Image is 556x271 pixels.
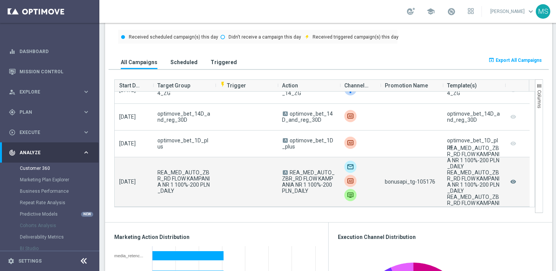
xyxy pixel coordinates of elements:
[119,55,159,69] button: All Campaigns
[282,169,335,194] span: REA_MED_AUTO_ZBR_RD FLOW KAMPANIA NR 1 100%-200 PLN_DAILY
[157,111,211,123] span: optimove_bet_14D_and_reg_30D
[20,186,99,197] div: Business Performance
[20,231,99,243] div: Deliverability Metrics
[426,7,435,16] span: school
[114,253,147,258] div: media_retencja_1_14
[344,78,370,93] span: Channel(s)
[447,78,477,93] span: Template(s)
[283,111,288,116] span: A
[490,6,536,17] a: [PERSON_NAME]keyboard_arrow_down
[338,234,543,240] h3: Execution Channel Distribution
[209,55,239,69] button: Triggered
[19,150,83,155] span: Analyze
[537,90,542,108] span: Columns
[488,57,494,63] i: open_in_browser
[8,69,90,75] button: Mission Control
[9,129,83,136] div: Execute
[9,48,16,55] i: equalizer
[83,108,90,116] i: keyboard_arrow_right
[18,259,42,263] a: Settings
[157,78,190,93] span: Target Group
[170,59,198,66] h3: Scheduled
[9,89,16,95] i: person_search
[313,34,399,40] text: Received triggered campaign(s) this day
[9,41,90,61] div: Dashboard
[20,211,79,217] a: Predictive Models
[447,169,500,194] div: REA_MED_AUTO_ZBR_RD FLOW KAMPANIA NR 1 100%-200 PLN_DAILY
[496,58,542,63] span: Export All Campaigns
[19,41,90,61] a: Dashboard
[447,145,500,169] div: REA_MED_AUTO_ZBR_RD FLOW KAMPANIA NR 1 100%-200 PLN_DAILY
[344,110,357,122] img: Criteo
[527,7,535,16] span: keyboard_arrow_down
[8,129,90,135] button: play_circle_outline Execute keyboard_arrow_right
[169,55,199,69] button: Scheduled
[8,150,90,156] button: track_changes Analyze keyboard_arrow_right
[83,129,90,136] i: keyboard_arrow_right
[20,174,99,186] div: Marketing Plan Explorer
[19,90,83,94] span: Explore
[9,149,83,156] div: Analyze
[20,234,79,240] a: Deliverability Metrics
[119,78,142,93] span: Start Date
[447,194,500,218] div: REA_MED_AUTO_ZBR_RD FLOW KAMPANIA NR 1 100%-200 PLN_DAILY
[119,179,136,185] span: [DATE]
[20,208,99,220] div: Predictive Models
[20,165,79,171] a: Customer 360
[19,130,83,135] span: Execute
[121,59,157,66] h3: All Campaigns
[119,140,136,147] span: [DATE]
[20,163,99,174] div: Customer 360
[20,177,79,183] a: Marketing Plan Explorer
[344,161,357,173] div: Optimail
[283,170,288,175] span: A
[119,114,136,120] span: [DATE]
[81,212,93,217] div: NEW
[9,129,16,136] i: play_circle_outline
[20,200,79,206] a: Repeat Rate Analysis
[220,82,246,89] span: Trigger
[19,61,90,82] a: Mission Control
[385,179,435,185] span: bonusapi_tg-105176
[20,197,99,208] div: Repeat Rate Analysis
[9,89,83,95] div: Explore
[9,149,16,156] i: track_changes
[8,258,15,265] i: settings
[385,78,428,93] span: Promotion Name
[157,169,211,194] span: REA_MED_AUTO_ZBR_RD FLOW KAMPANIA NR 1 100%-200 PLN_DAILY
[229,34,301,40] text: Didn't receive a campaign this day
[509,177,517,187] i: remove_red_eye
[9,109,83,116] div: Plan
[8,48,90,55] button: equalizer Dashboard
[157,137,211,150] span: optimove_bet_1D_plus
[447,137,500,150] div: optimove_bet_1D_plus
[83,88,90,95] i: keyboard_arrow_right
[536,4,550,19] div: MS
[8,89,90,95] button: person_search Explore keyboard_arrow_right
[9,109,16,116] i: gps_fixed
[282,111,333,123] span: optimove_bet_14D_and_reg_30D
[20,188,79,194] a: Business Performance
[9,61,90,82] div: Mission Control
[8,109,90,115] button: gps_fixed Plan keyboard_arrow_right
[282,78,298,93] span: Action
[282,137,333,150] span: optimove_bet_1D_plus
[211,59,237,66] h3: Triggered
[19,110,83,115] span: Plan
[344,175,357,187] img: Pop-up
[487,55,543,66] button: open_in_browser Export All Campaigns
[344,137,357,149] img: Criteo
[447,111,500,123] div: optimove_bet_14D_and_reg_30D
[20,220,99,231] div: Cohorts Analysis
[344,189,357,201] div: Private message
[20,243,99,254] div: BI Studio
[114,234,319,240] h3: Marketing Action Distribution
